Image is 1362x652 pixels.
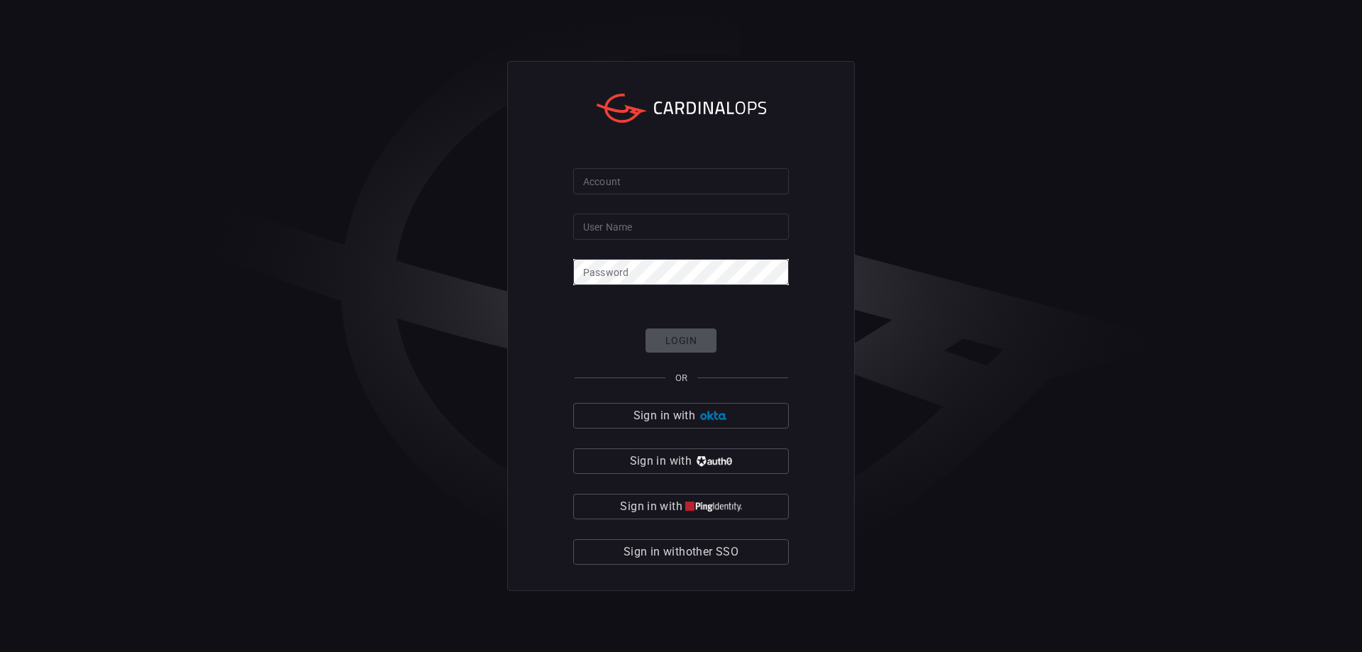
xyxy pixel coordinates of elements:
[620,497,682,516] span: Sign in with
[573,539,789,565] button: Sign in withother SSO
[694,456,732,467] img: vP8Hhh4KuCH8AavWKdZY7RZgAAAAASUVORK5CYII=
[698,411,729,421] img: Ad5vKXme8s1CQAAAABJRU5ErkJggg==
[573,403,789,429] button: Sign in with
[624,542,738,562] span: Sign in with other SSO
[675,372,687,383] span: OR
[685,502,742,512] img: quu4iresuhQAAAABJRU5ErkJggg==
[573,448,789,474] button: Sign in with
[573,168,789,194] input: Type your account
[633,406,695,426] span: Sign in with
[630,451,692,471] span: Sign in with
[573,214,789,240] input: Type your user name
[573,494,789,519] button: Sign in with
